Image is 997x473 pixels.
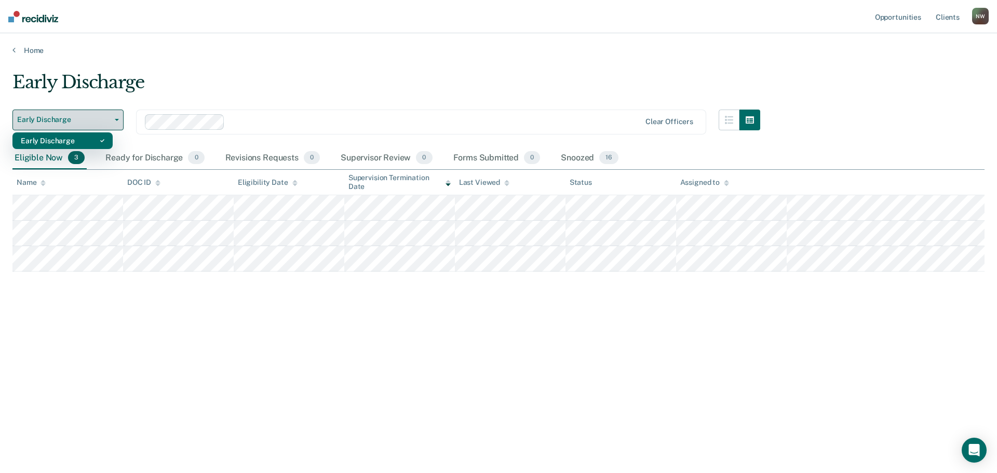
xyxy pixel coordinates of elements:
[238,178,298,187] div: Eligibility Date
[17,115,111,124] span: Early Discharge
[223,147,322,170] div: Revisions Requests0
[348,173,451,191] div: Supervision Termination Date
[339,147,435,170] div: Supervisor Review0
[12,110,124,130] button: Early Discharge
[12,72,760,101] div: Early Discharge
[645,117,693,126] div: Clear officers
[570,178,592,187] div: Status
[459,178,509,187] div: Last Viewed
[8,11,58,22] img: Recidiviz
[599,151,618,165] span: 16
[451,147,543,170] div: Forms Submitted0
[416,151,432,165] span: 0
[680,178,729,187] div: Assigned to
[17,178,46,187] div: Name
[304,151,320,165] span: 0
[972,8,989,24] button: NW
[127,178,160,187] div: DOC ID
[12,46,985,55] a: Home
[962,438,987,463] div: Open Intercom Messenger
[188,151,204,165] span: 0
[972,8,989,24] div: N W
[68,151,85,165] span: 3
[524,151,540,165] span: 0
[12,147,87,170] div: Eligible Now3
[559,147,621,170] div: Snoozed16
[103,147,206,170] div: Ready for Discharge0
[21,132,104,149] div: Early Discharge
